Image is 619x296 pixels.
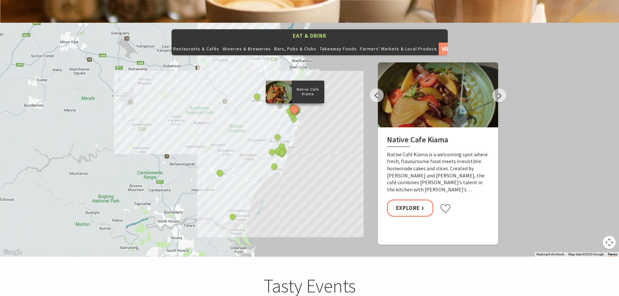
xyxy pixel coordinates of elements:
span: Map data ©2025 Google [568,252,604,256]
button: Wineries & Breweries [221,42,273,55]
button: Previous [370,88,384,102]
button: See detail about Cin Cin Wine Bar [290,115,298,123]
button: See detail about Crooked River Estate [268,148,276,156]
button: See detail about Silica Restaurant and Bar [290,107,298,116]
button: Farmers' Markets & Local Produce [358,42,439,55]
button: Keyboard shortcuts [536,252,564,257]
p: Native Cafe Kiama [291,86,324,97]
h2: Native Cafe Kiama [387,135,489,147]
button: Eat & Drink [172,29,448,43]
p: Native Café Kiama is a welcoming spot where fresh, flavoursome food meets irresistible homemade c... [387,151,489,193]
button: See detail about The Dairy Bar [215,169,224,177]
button: See detail about Coolangatta Estate [228,212,237,221]
button: Bars, Pubs & Clubs [273,42,318,55]
a: Explore [387,199,434,217]
img: Google [2,248,23,257]
button: See detail about Schottlanders Wagyu Beef [273,133,281,141]
button: See detail about Green Caffeen [285,107,294,115]
a: Open this area in Google Maps (opens a new window) [2,248,23,257]
a: Terms (opens in new tab) [608,252,617,256]
button: See detail about The Blue Swimmer at Seahaven [270,162,278,171]
button: Click to favourite Native Cafe Kiama [440,204,451,213]
button: See detail about The Brooding Italian [288,111,296,119]
button: See detail about Gather. By the Hill [277,148,286,157]
button: See detail about Jamberoo Pub [252,92,261,101]
button: See detail about Native Cafe Kiama [288,103,300,115]
button: Restaurants & Cafés [172,42,221,55]
button: Takeaway Foods [318,42,358,55]
button: Map camera controls [603,236,616,249]
button: Next [492,88,506,102]
a: View All [439,42,457,55]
